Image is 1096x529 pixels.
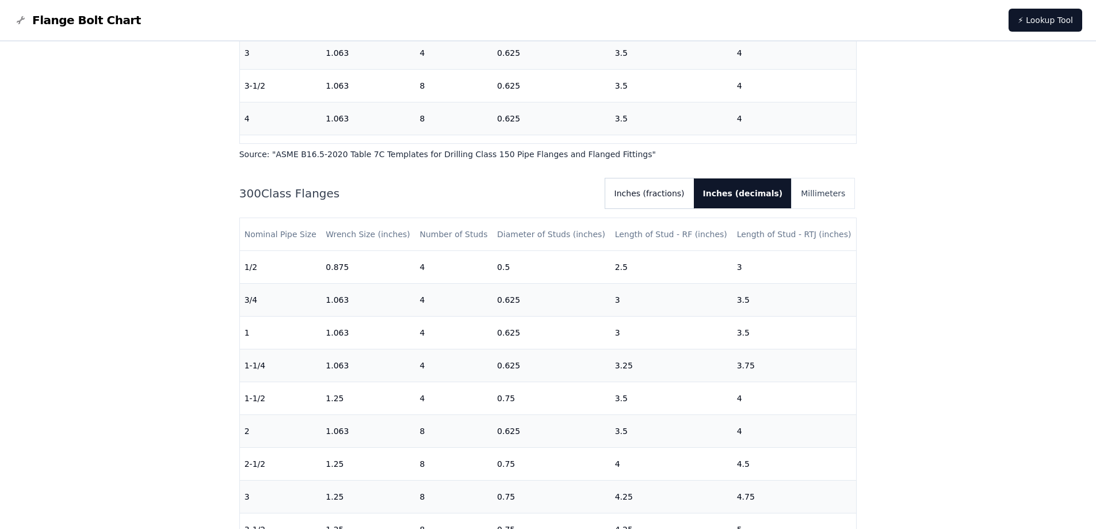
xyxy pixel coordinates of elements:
[732,218,857,251] th: Length of Stud - RTJ (inches)
[32,12,141,28] span: Flange Bolt Chart
[321,251,415,284] td: 0.875
[321,37,415,70] td: 1.063
[239,185,596,201] h2: 300 Class Flanges
[415,481,492,513] td: 8
[610,70,732,102] td: 3.5
[240,251,322,284] td: 1/2
[492,251,610,284] td: 0.5
[732,481,857,513] td: 4.75
[240,135,322,168] td: 5
[732,317,857,349] td: 3.5
[321,70,415,102] td: 1.063
[321,135,415,168] td: 1.25
[415,415,492,448] td: 8
[492,135,610,168] td: 0.75
[732,102,857,135] td: 4
[240,448,322,481] td: 2-1/2
[732,349,857,382] td: 3.75
[732,251,857,284] td: 3
[321,415,415,448] td: 1.063
[1009,9,1082,32] a: ⚡ Lookup Tool
[492,218,610,251] th: Diameter of Studs (inches)
[321,317,415,349] td: 1.063
[792,178,854,208] button: Millimeters
[415,349,492,382] td: 4
[321,284,415,317] td: 1.063
[732,70,857,102] td: 4
[610,481,732,513] td: 4.25
[415,251,492,284] td: 4
[415,317,492,349] td: 4
[492,317,610,349] td: 0.625
[415,70,492,102] td: 8
[732,382,857,415] td: 4
[492,284,610,317] td: 0.625
[240,349,322,382] td: 1-1/4
[415,218,492,251] th: Number of Studs
[240,481,322,513] td: 3
[321,481,415,513] td: 1.25
[732,284,857,317] td: 3.5
[694,178,792,208] button: Inches (decimals)
[240,102,322,135] td: 4
[610,349,732,382] td: 3.25
[492,481,610,513] td: 0.75
[732,415,857,448] td: 4
[492,349,610,382] td: 0.625
[732,37,857,70] td: 4
[415,448,492,481] td: 8
[321,448,415,481] td: 1.25
[610,284,732,317] td: 3
[605,178,694,208] button: Inches (fractions)
[321,349,415,382] td: 1.063
[492,382,610,415] td: 0.75
[610,218,732,251] th: Length of Stud - RF (inches)
[240,284,322,317] td: 3/4
[415,135,492,168] td: 8
[240,37,322,70] td: 3
[239,149,857,160] p: Source: " ASME B16.5-2020 Table 7C Templates for Drilling Class 150 Pipe Flanges and Flanged Fitt...
[240,415,322,448] td: 2
[610,135,732,168] td: 3.75
[14,13,28,27] img: Flange Bolt Chart Logo
[610,251,732,284] td: 2.5
[321,382,415,415] td: 1.25
[240,317,322,349] td: 1
[492,448,610,481] td: 0.75
[240,382,322,415] td: 1-1/2
[415,37,492,70] td: 4
[610,415,732,448] td: 3.5
[492,415,610,448] td: 0.625
[610,317,732,349] td: 3
[415,382,492,415] td: 4
[492,70,610,102] td: 0.625
[732,448,857,481] td: 4.5
[14,12,141,28] a: Flange Bolt Chart LogoFlange Bolt Chart
[610,102,732,135] td: 3.5
[492,102,610,135] td: 0.625
[415,102,492,135] td: 8
[321,218,415,251] th: Wrench Size (inches)
[240,70,322,102] td: 3-1/2
[240,218,322,251] th: Nominal Pipe Size
[415,284,492,317] td: 4
[610,448,732,481] td: 4
[492,37,610,70] td: 0.625
[610,382,732,415] td: 3.5
[610,37,732,70] td: 3.5
[321,102,415,135] td: 1.063
[732,135,857,168] td: 4.25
